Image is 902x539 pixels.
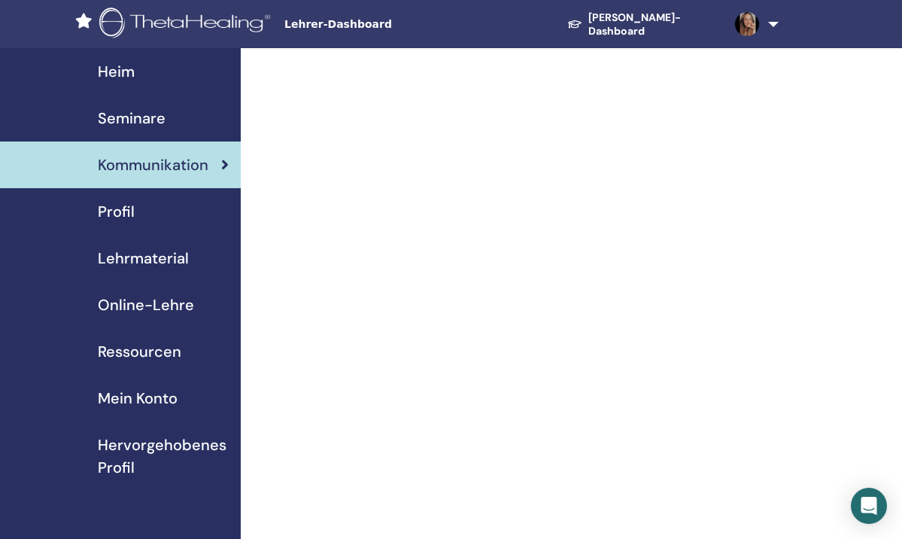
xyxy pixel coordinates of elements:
span: Seminare [98,107,166,129]
span: Mein Konto [98,387,178,410]
span: Kommunikation [98,154,208,176]
span: Lehrmaterial [98,247,189,269]
a: [PERSON_NAME]-Dashboard [555,4,723,45]
span: Heim [98,60,135,83]
span: Online-Lehre [98,294,194,316]
span: Ressourcen [98,340,181,363]
span: Profil [98,200,135,223]
span: Hervorgehobenes Profil [98,434,229,479]
div: Open Intercom Messenger [851,488,887,524]
span: Lehrer-Dashboard [284,17,510,32]
img: graduation-cap-white.svg [567,19,582,29]
img: default.jpg [735,12,759,36]
img: logo.png [99,8,275,41]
